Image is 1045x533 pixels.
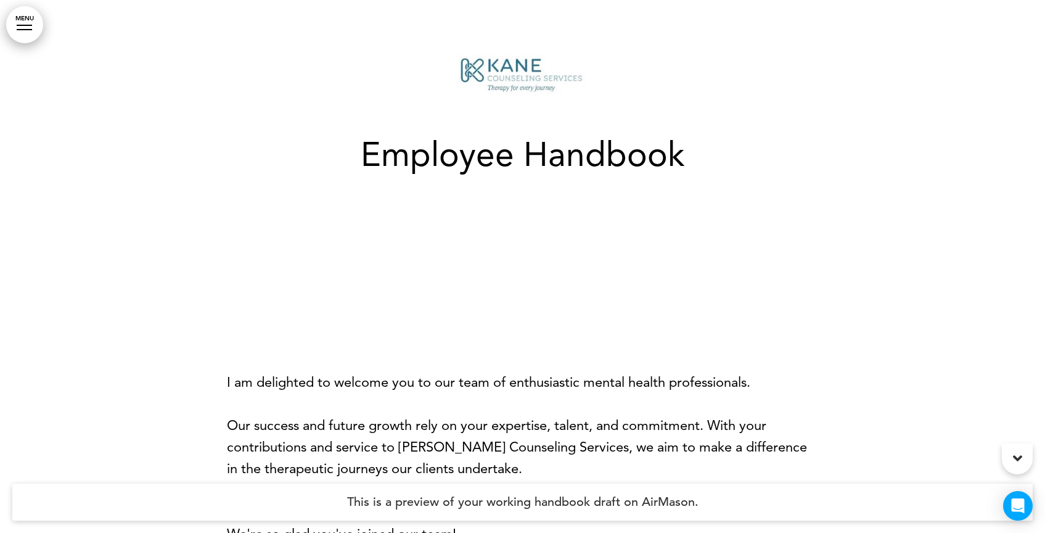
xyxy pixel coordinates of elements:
div: Open Intercom Messenger [1003,491,1033,521]
h4: This is a preview of your working handbook draft on AirMason. [12,484,1033,521]
img: 1758175920656-1.jpg [457,46,589,101]
a: MENU [6,6,43,43]
h1: Employee Handbook [215,138,831,171]
p: I am delighted to welcome you to our team of enthusiastic mental health professionals. [227,371,819,393]
p: Our success and future growth rely on your expertise, talent, and commitment. With your contribut... [227,415,819,480]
